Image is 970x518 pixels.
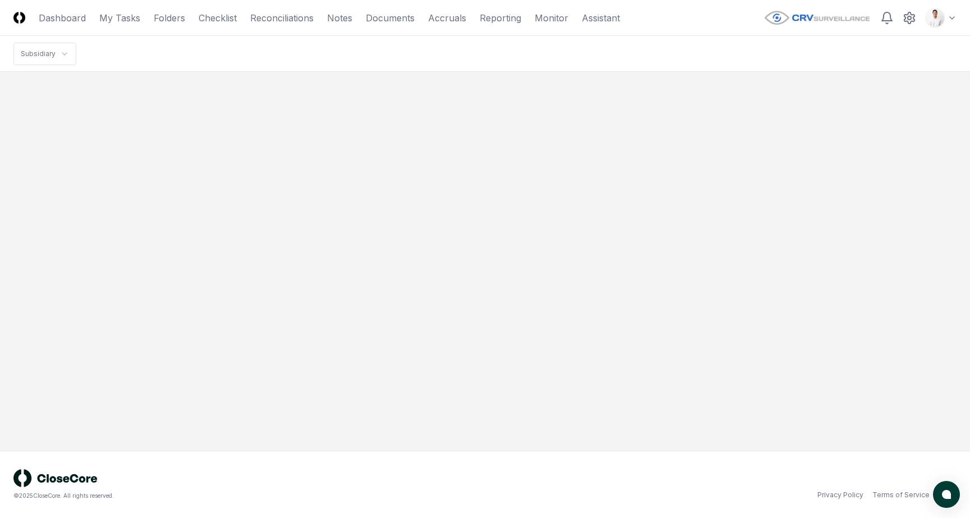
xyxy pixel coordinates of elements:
a: Monitor [535,11,568,25]
a: Reconciliations [250,11,314,25]
div: Subsidiary [21,49,56,59]
img: Logo [13,12,25,24]
a: Terms of Service [872,490,930,500]
a: Reporting [480,11,521,25]
a: Checklist [199,11,237,25]
a: Notes [327,11,352,25]
img: d09822cc-9b6d-4858-8d66-9570c114c672_b0bc35f1-fa8e-4ccc-bc23-b02c2d8c2b72.png [926,9,944,27]
nav: breadcrumb [13,43,76,65]
img: CRV Surveillance logo [764,10,871,25]
a: Accruals [428,11,466,25]
img: logo [13,469,98,487]
a: Privacy Policy [817,490,863,500]
a: Documents [366,11,415,25]
a: Assistant [582,11,620,25]
a: Folders [154,11,185,25]
a: My Tasks [99,11,140,25]
a: Dashboard [39,11,86,25]
div: © 2025 CloseCore. All rights reserved. [13,492,485,500]
button: atlas-launcher [933,481,960,508]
